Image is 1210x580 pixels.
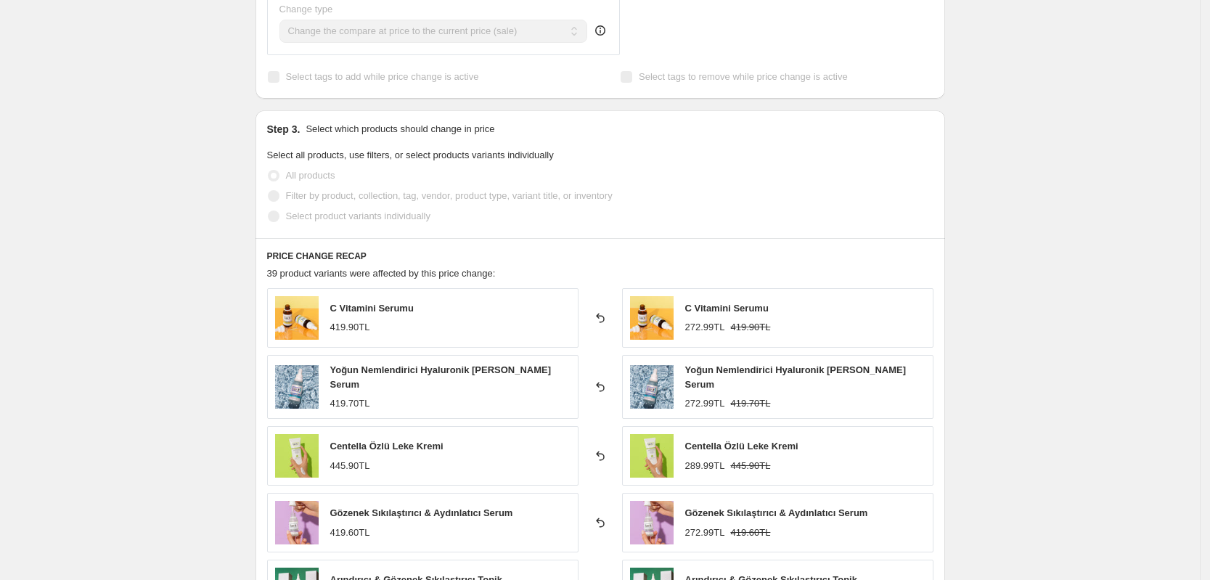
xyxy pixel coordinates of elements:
img: 1_25ef827e-9bfa-4dea-812a-a1cd217a9edc_80x.jpg [630,365,674,409]
div: 419.90TL [330,320,370,335]
span: Select tags to add while price change is active [286,71,479,82]
div: 272.99TL [685,526,725,540]
img: 1_25ef827e-9bfa-4dea-812a-a1cd217a9edc_80x.jpg [275,365,319,409]
span: Select tags to remove while price change is active [639,71,848,82]
div: 419.60TL [330,526,370,540]
span: Centella Özlü Leke Kremi [330,441,443,452]
span: Select product variants individually [286,211,430,221]
span: Gözenek Sıkılaştırıcı & Aydınlatıcı Serum [330,507,513,518]
span: Yoğun Nemlendirici Hyaluronik [PERSON_NAME] Serum [330,364,552,390]
h2: Step 3. [267,122,301,136]
span: C Vitamini Serumu [330,303,414,314]
strike: 445.90TL [730,459,770,473]
div: 289.99TL [685,459,725,473]
span: Select all products, use filters, or select products variants individually [267,150,554,160]
span: All products [286,170,335,181]
strike: 419.90TL [730,320,770,335]
div: 272.99TL [685,396,725,411]
div: 445.90TL [330,459,370,473]
h6: PRICE CHANGE RECAP [267,250,933,262]
img: 1_46416520-d533-4c3d-9015-805db2fa8bf2_80x.jpg [630,501,674,544]
span: Yoğun Nemlendirici Hyaluronik [PERSON_NAME] Serum [685,364,907,390]
div: 272.99TL [685,320,725,335]
div: help [593,23,608,38]
p: Select which products should change in price [306,122,494,136]
span: Change type [279,4,333,15]
img: 1_aa579c51-b6ee-4108-a713-1911dca9a598_80x.jpg [630,434,674,478]
span: Centella Özlü Leke Kremi [685,441,798,452]
span: Filter by product, collection, tag, vendor, product type, variant title, or inventory [286,190,613,201]
strike: 419.60TL [730,526,770,540]
img: 1_46416520-d533-4c3d-9015-805db2fa8bf2_80x.jpg [275,501,319,544]
span: Gözenek Sıkılaştırıcı & Aydınlatıcı Serum [685,507,868,518]
div: 419.70TL [330,396,370,411]
span: C Vitamini Serumu [685,303,769,314]
img: 1_ae2e25f0-0928-48a7-a906-d6be3b8a151e_80x.jpg [275,296,319,340]
strike: 419.70TL [730,396,770,411]
img: 1_ae2e25f0-0928-48a7-a906-d6be3b8a151e_80x.jpg [630,296,674,340]
img: 1_aa579c51-b6ee-4108-a713-1911dca9a598_80x.jpg [275,434,319,478]
span: 39 product variants were affected by this price change: [267,268,496,279]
